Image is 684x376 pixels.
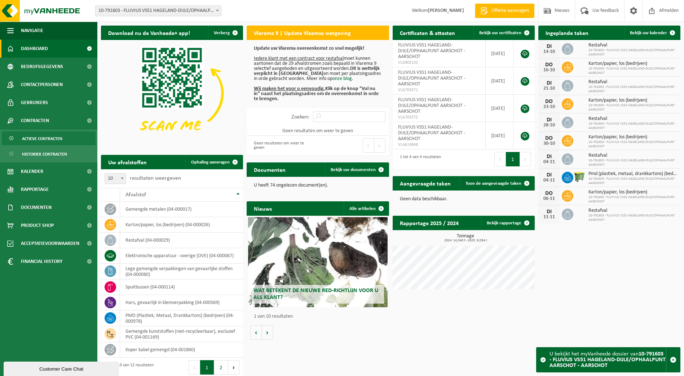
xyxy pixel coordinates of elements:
a: Toon de aangevraagde taken [460,176,534,191]
span: Wat betekent de nieuwe RED-richtlijn voor u als klant? [253,288,378,300]
div: 14-10 [542,49,556,54]
a: Wat betekent de nieuwe RED-richtlijn voor u als klant? [248,217,387,307]
span: 10-791603 - FLUVIUS VS51 HAGELAND-DIJLE/OPHAALPUNT AARSCHOT [588,85,677,94]
span: FLUVIUS VS51 HAGELAND-DIJLE/OPHAALPUNT AARSCHOT - AARSCHOT [398,125,465,142]
div: DI [542,117,556,123]
h2: Uw afvalstoffen [101,155,154,169]
iframe: chat widget [4,360,120,376]
p: 1 van 10 resultaten [254,314,385,319]
span: Bekijk uw kalender [630,31,667,35]
span: Historiek contracten [22,147,67,161]
span: VLA703372 [398,115,480,120]
span: Karton/papier, los (bedrijven) [588,189,677,195]
span: Contracten [21,112,49,130]
strong: 10-791603 - FLUVIUS VS51 HAGELAND-DIJLE/OPHAALPUNT AARSCHOT - AARSCHOT [550,351,666,368]
span: Gebruikers [21,94,48,112]
span: 10-791603 - FLUVIUS VS51 HAGELAND-DIJLE/OPHAALPUNT AARSCHOT - AARSCHOT [95,5,221,16]
span: VLA703371 [398,87,480,93]
img: WB-0660-HPE-GN-50 [573,171,586,183]
td: [DATE] [486,40,513,67]
div: 1 tot 10 van 12 resultaten [105,359,154,375]
a: Historiek contracten [2,147,96,161]
span: Pmd (plastiek, metaal, drankkartons) (bedrijven) [588,171,677,177]
div: U bekijkt het myVanheede dossier van [550,348,666,372]
span: 10 [105,173,126,184]
div: DI [542,154,556,160]
div: 21-10 [542,86,556,91]
td: karton/papier, los (bedrijven) (04-000026) [120,217,243,233]
h2: Aangevraagde taken [393,176,458,190]
span: Bekijk uw documenten [331,167,376,172]
td: restafval (04-000029) [120,233,243,248]
span: 10-791603 - FLUVIUS VS51 HAGELAND-DIJLE/OPHAALPUNT AARSCHOT [588,48,677,57]
span: 10-791603 - FLUVIUS VS51 HAGELAND-DIJLE/OPHAALPUNT AARSCHOT [588,158,677,167]
span: Restafval [588,208,677,214]
span: 10-791603 - FLUVIUS VS51 HAGELAND-DIJLE/OPHAALPUNT AARSCHOT [588,177,677,185]
td: koper kabel gemengd (04-001860) [120,342,243,358]
span: FLUVIUS VS51 HAGELAND-DIJLE/OPHAALPUNT AARSCHOT - AARSCHOT [398,70,465,87]
p: moet kunnen aantonen dat de 29 afvalstromen zoals bepaald in Vlarema 9 selectief aangeboden en ui... [254,46,381,102]
h2: Rapportage 2025 / 2024 [393,216,466,230]
u: Iedere klant met een contract voor restafval [254,56,344,61]
span: 10-791603 - FLUVIUS VS51 HAGELAND-DIJLE/OPHAALPUNT AARSCHOT [588,195,677,204]
a: onze blog. [332,76,353,81]
button: Next [520,152,531,166]
span: Karton/papier, los (bedrijven) [588,98,677,103]
img: Download de VHEPlus App [101,40,243,147]
b: Klik op de knop "Vul nu in" naast het plaatsingsadres om de overeenkomst in orde te brengen. [254,86,379,102]
u: Wij maken het voor u eenvoudig. [254,86,325,91]
td: hars, gevaarlijk in kleinverpakking (04-000569) [120,295,243,310]
span: 2024: 14,540 t - 2025: 9,034 t [396,239,535,242]
span: Restafval [588,42,677,48]
div: DO [542,62,556,68]
button: Volgende [262,325,273,340]
button: 1 [200,360,214,375]
div: 04-11 [542,160,556,165]
td: elektronische apparatuur - overige (OVE) (04-000067) [120,248,243,264]
a: Bekijk uw documenten [325,162,388,177]
span: 10-791603 - FLUVIUS VS51 HAGELAND-DIJLE/OPHAALPUNT AARSCHOT - AARSCHOT [96,6,221,16]
span: 10-791603 - FLUVIUS VS51 HAGELAND-DIJLE/OPHAALPUNT AARSCHOT [588,214,677,222]
span: FLUVIUS VS51 HAGELAND-DIJLE/OPHAALPUNT AARSCHOT - AARSCHOT [398,42,465,59]
p: U heeft 74 ongelezen document(en). [254,183,381,188]
span: 10-791603 - FLUVIUS VS51 HAGELAND-DIJLE/OPHAALPUNT AARSCHOT [588,103,677,112]
div: 04-11 [542,178,556,183]
p: Geen data beschikbaar. [400,197,528,202]
div: 06-11 [542,196,556,201]
div: 16-10 [542,68,556,73]
td: gemengde metalen (04-000017) [120,202,243,217]
div: DI [542,209,556,215]
a: Bekijk uw certificaten [473,26,534,40]
span: VLA903132 [398,60,480,66]
span: Afvalstof [125,192,146,198]
span: Product Shop [21,216,54,234]
div: DO [542,191,556,196]
span: Restafval [588,79,677,85]
div: DI [542,172,556,178]
span: Acceptatievoorwaarden [21,234,79,252]
span: 10-791603 - FLUVIUS VS51 HAGELAND-DIJLE/OPHAALPUNT AARSCHOT [588,140,677,149]
h2: Ingeplande taken [538,26,596,40]
a: Actieve contracten [2,131,96,145]
label: resultaten weergeven [130,175,181,181]
span: Offerte aanvragen [490,7,531,14]
td: [DATE] [486,122,513,149]
div: DO [542,99,556,104]
span: Toon de aangevraagde taken [465,181,521,186]
div: 1 tot 4 van 4 resultaten [396,151,441,167]
button: 2 [214,360,228,375]
span: Kalender [21,162,43,180]
a: Alle artikelen [344,201,388,216]
button: Verberg [208,26,242,40]
button: Previous [363,138,374,153]
td: [DATE] [486,67,513,95]
span: Restafval [588,116,677,122]
span: Contactpersonen [21,76,63,94]
span: Verberg [214,31,230,35]
span: Documenten [21,198,52,216]
div: 28-10 [542,123,556,128]
button: Previous [189,360,200,375]
h2: Download nu de Vanheede+ app! [101,26,197,40]
a: Offerte aanvragen [475,4,534,18]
